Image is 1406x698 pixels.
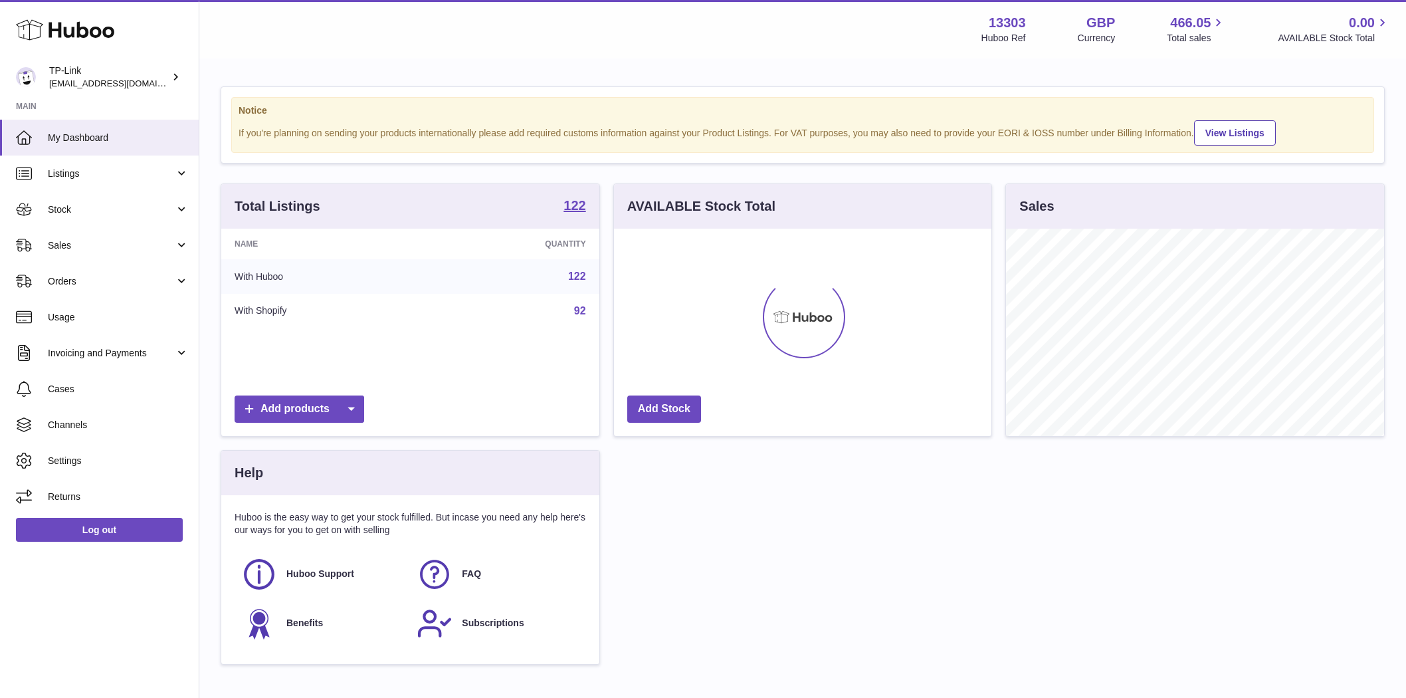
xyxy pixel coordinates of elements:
span: Channels [48,419,189,431]
span: 0.00 [1349,14,1375,32]
span: Sales [48,239,175,252]
span: AVAILABLE Stock Total [1278,32,1390,45]
strong: 13303 [989,14,1026,32]
a: Log out [16,518,183,542]
div: If you're planning on sending your products internationally please add required customs informati... [239,118,1367,146]
p: Huboo is the easy way to get your stock fulfilled. But incase you need any help here's our ways f... [235,511,586,536]
span: [EMAIL_ADDRESS][DOMAIN_NAME] [49,78,195,88]
img: internalAdmin-13303@internal.huboo.com [16,67,36,87]
a: 92 [574,305,586,316]
a: Subscriptions [417,606,579,641]
h3: Sales [1019,197,1054,215]
strong: 122 [563,199,585,212]
span: Settings [48,455,189,467]
a: 122 [568,271,586,282]
span: Cases [48,383,189,396]
td: With Huboo [221,259,425,294]
span: 466.05 [1170,14,1211,32]
span: Invoicing and Payments [48,347,175,360]
span: Orders [48,275,175,288]
span: Huboo Support [286,568,354,580]
span: Returns [48,491,189,503]
span: Listings [48,168,175,180]
h3: AVAILABLE Stock Total [627,197,775,215]
a: Add products [235,396,364,423]
h3: Total Listings [235,197,320,215]
td: With Shopify [221,294,425,328]
th: Name [221,229,425,259]
a: 0.00 AVAILABLE Stock Total [1278,14,1390,45]
a: FAQ [417,556,579,592]
a: Huboo Support [241,556,403,592]
a: View Listings [1194,120,1276,146]
span: FAQ [462,568,481,580]
div: Currency [1078,32,1116,45]
strong: Notice [239,104,1367,117]
th: Quantity [425,229,599,259]
span: Total sales [1167,32,1226,45]
span: Stock [48,203,175,216]
span: Subscriptions [462,617,524,630]
span: Benefits [286,617,323,630]
a: Benefits [241,606,403,641]
a: 466.05 Total sales [1167,14,1226,45]
strong: GBP [1086,14,1115,32]
h3: Help [235,464,263,482]
div: TP-Link [49,64,169,90]
span: My Dashboard [48,132,189,144]
span: Usage [48,311,189,324]
div: Huboo Ref [981,32,1026,45]
a: 122 [563,199,585,215]
a: Add Stock [627,396,701,423]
